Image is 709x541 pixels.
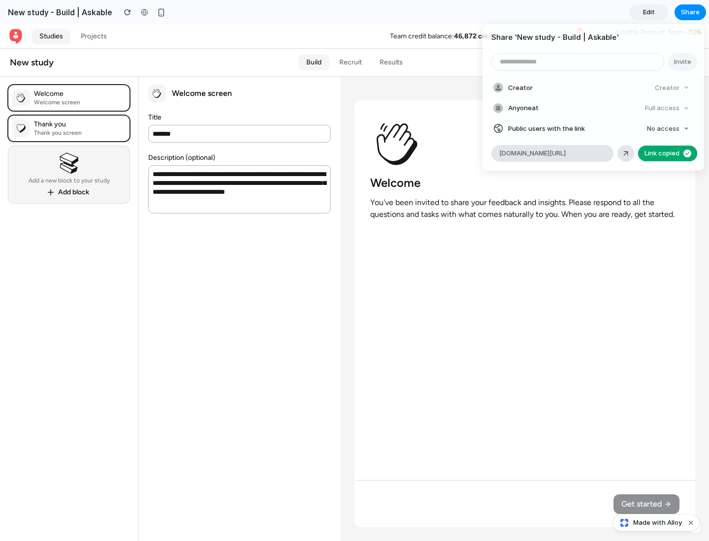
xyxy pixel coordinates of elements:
a: Preview [638,30,679,46]
a: Results [372,30,411,46]
div: Thank you screen [34,104,82,112]
div: Welcome screen [34,74,80,82]
button: Copy link [638,146,697,161]
div: Thank youThank you screen [8,90,130,117]
div: New study [10,32,54,44]
button: Add a new block to your studyAdd block [8,121,130,179]
a: Studies [32,4,71,20]
span: Anyone at [508,103,539,113]
label: Description (optional) [148,130,215,137]
span: Creator [508,83,533,93]
div: 9+ [575,3,584,12]
h4: Share ' New study - Build | Askable ' [491,32,695,43]
div: Welcome [34,65,80,74]
span: [DOMAIN_NAME][URL] [499,149,566,158]
span: Get more credits [509,7,563,16]
strong: 46,872 credits [454,7,501,16]
button: 9+ [569,4,584,20]
div: Thank you [34,95,82,104]
a: Welcome [8,60,130,87]
div: Draft [593,33,619,42]
span: Askable Product Team -D26 [614,3,701,12]
label: Title [148,90,161,96]
div: [DOMAIN_NAME][URL] [491,145,613,162]
span: [PERSON_NAME] [614,12,701,20]
div: Welcome screen [172,64,232,74]
span: No access [647,124,679,134]
p: You've been invited to share your feedback and insights. Please respond to all the questions and ... [370,172,679,196]
span: Copy link [660,149,688,158]
div: Add a new block to your study [29,153,110,159]
a: Build [298,30,329,46]
div: WelcomeWelcome screen [8,60,130,87]
span: Public users with the link [508,124,585,134]
button: Get more credits [505,4,567,20]
button: Askable Product Team -D26[PERSON_NAME] [606,0,709,23]
a: Recruit [331,30,370,46]
button: New study [2,30,235,46]
header: Participant preview [354,60,695,68]
a: Projects [73,4,115,20]
a: Thank you [8,90,130,117]
h3: Welcome [370,150,420,166]
button: No access [643,122,693,136]
div: Team credit balance: [390,7,454,16]
a: Back [8,4,24,20]
div: Add block [58,163,89,172]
